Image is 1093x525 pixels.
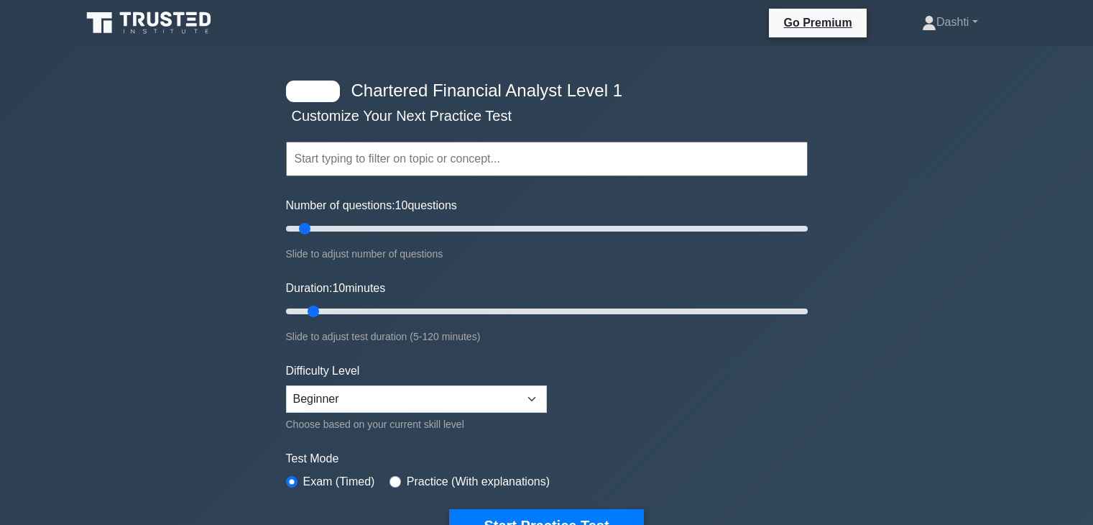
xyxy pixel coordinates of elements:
[286,450,808,467] label: Test Mode
[332,282,345,294] span: 10
[286,280,386,297] label: Duration: minutes
[775,14,860,32] a: Go Premium
[286,362,360,380] label: Difficulty Level
[407,473,550,490] label: Practice (With explanations)
[346,81,737,101] h4: Chartered Financial Analyst Level 1
[395,199,408,211] span: 10
[286,416,547,433] div: Choose based on your current skill level
[303,473,375,490] label: Exam (Timed)
[286,245,808,262] div: Slide to adjust number of questions
[887,8,1012,37] a: Dashti
[286,328,808,345] div: Slide to adjust test duration (5-120 minutes)
[286,142,808,176] input: Start typing to filter on topic or concept...
[286,197,457,214] label: Number of questions: questions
